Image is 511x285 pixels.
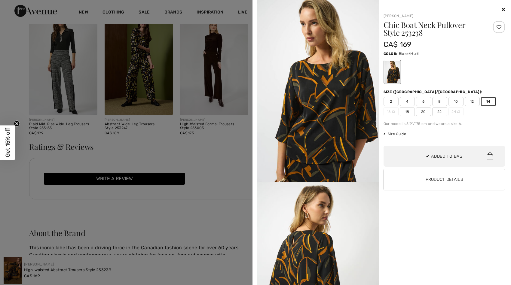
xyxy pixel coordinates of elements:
button: ✔ Added to Bag [384,146,505,167]
button: Close teaser [14,120,20,126]
span: 4 [400,97,415,106]
span: 22 [432,107,447,116]
span: 24 [448,107,464,116]
span: 8 [432,97,447,106]
span: 20 [416,107,431,116]
div: Our model is 5'9"/175 cm and wears a size 6. [384,121,505,126]
span: Black/Multi [399,52,419,56]
img: ring-m.svg [392,110,395,113]
span: Get 15% off [4,128,11,157]
span: Chat [14,4,26,10]
span: 14 [481,97,496,106]
h1: Chic Boat Neck Pullover Style 253238 [384,21,485,37]
span: 18 [400,107,415,116]
img: ring-m.svg [457,110,460,113]
span: ✔ Added to Bag [426,153,463,159]
span: 6 [416,97,431,106]
span: CA$ 169 [384,40,412,49]
a: [PERSON_NAME] [384,14,414,18]
span: Color: [384,52,398,56]
span: 12 [465,97,480,106]
div: Black/Multi [384,61,400,83]
img: Bag.svg [487,152,493,160]
span: Size Guide [384,131,406,137]
button: Product Details [384,169,505,190]
div: Size ([GEOGRAPHIC_DATA]/[GEOGRAPHIC_DATA]): [384,89,484,95]
span: 10 [448,97,464,106]
span: 16 [384,107,399,116]
span: 2 [384,97,399,106]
